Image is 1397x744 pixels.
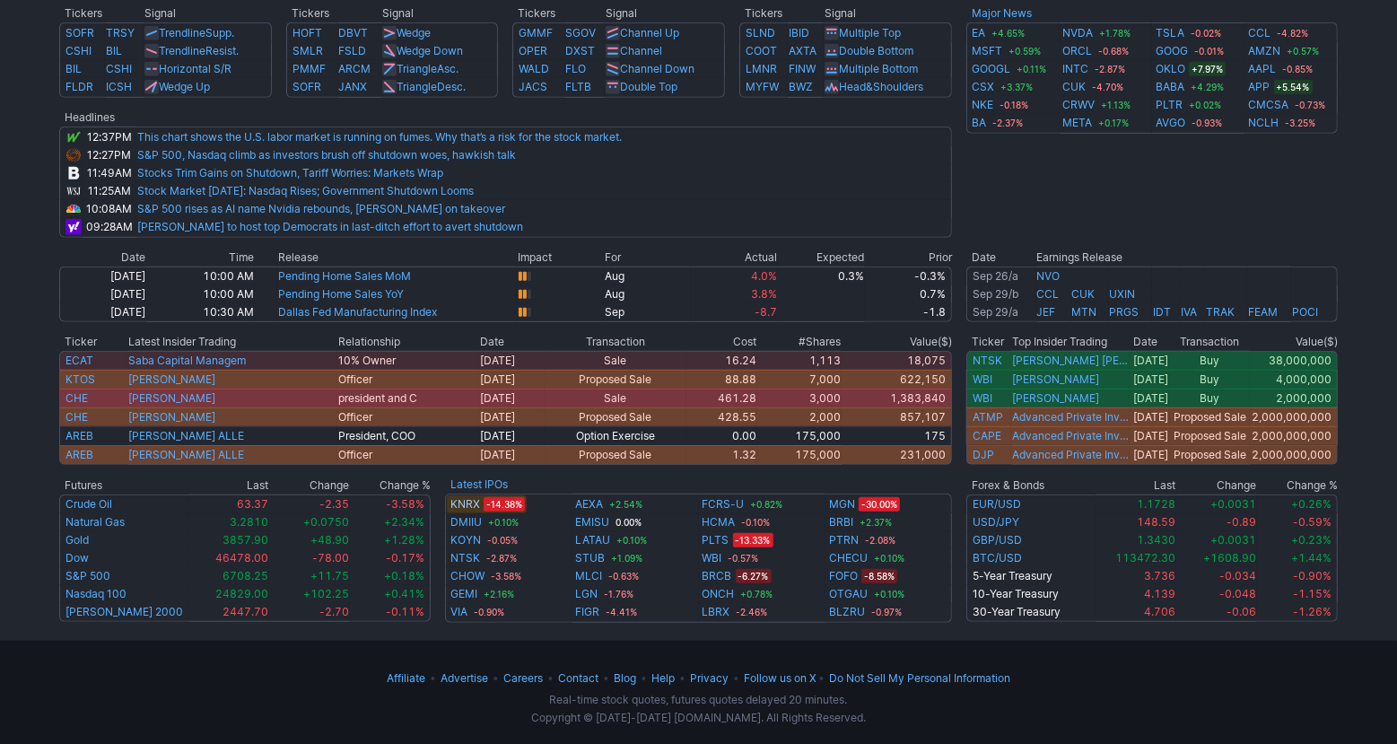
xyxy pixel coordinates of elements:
[137,130,622,144] a: This chart shows the U.S. labor market is running on fumes. Why that’s a risk for the stock market.
[751,287,777,301] span: 3.8%
[973,391,992,405] a: WBI
[339,80,368,93] a: JANX
[59,333,127,351] th: Ticker
[59,285,146,303] td: [DATE]
[519,26,553,39] a: GMMF
[686,351,757,370] td: 16.24
[337,351,479,370] td: 10% Owner
[59,303,146,322] td: [DATE]
[1188,26,1224,40] span: -0.02%
[757,351,841,370] td: 1,113
[829,671,1010,685] a: Do Not Sell My Personal Information
[128,391,215,405] a: [PERSON_NAME]
[1250,370,1338,389] td: 4,000,000
[1156,42,1188,60] a: GOOG
[292,44,323,57] a: SMLR
[703,549,722,567] a: WBI
[128,372,215,386] a: [PERSON_NAME]
[1037,269,1061,283] a: NVO
[703,567,732,585] a: BRCB
[1097,26,1134,40] span: +1.78%
[998,80,1035,94] span: +3.37%
[842,426,952,445] td: 175
[829,495,855,513] a: MGN
[65,62,82,75] a: BIL
[1275,26,1312,40] span: -4.82%
[829,603,865,621] a: BLZRU
[137,148,516,162] a: S&P 500, Nasdaq climb as investors brush off shutdown woes, hawkish talk
[746,44,777,57] a: COOT
[973,372,992,386] a: WBI
[450,531,481,549] a: KOYN
[973,287,1018,301] a: Sep 29/b
[575,549,605,567] a: STUB
[1170,389,1250,407] td: Buy
[479,333,544,351] th: Date
[1130,370,1170,389] td: [DATE]
[1156,60,1185,78] a: OKLO
[686,426,757,445] td: 0.00
[972,114,986,132] a: BA
[339,26,369,39] a: DBVT
[972,42,1002,60] a: MSFT
[397,80,466,93] a: TriangleDesc.
[137,184,474,197] a: Stock Market [DATE]: Nasdaq Rises; Government Shutdown Looms
[1130,333,1170,351] th: Date
[686,389,757,407] td: 461.28
[1250,351,1338,370] td: 38,000,000
[1012,448,1129,462] a: Advanced Private Investimentos Inova Simples (I.S.)
[337,370,479,389] td: Officer
[106,62,132,75] a: CSHI
[545,333,686,351] th: Transaction
[757,370,841,389] td: 7,000
[337,407,479,426] td: Officer
[450,495,480,513] a: KNRX
[1090,80,1127,94] span: -4.70%
[278,287,404,301] a: Pending Home Sales YoY
[757,426,841,445] td: 175,000
[65,533,89,547] a: Gold
[972,96,993,114] a: NKE
[1170,370,1250,389] td: Buy
[865,285,952,303] td: 0.7%
[1170,407,1250,426] td: Proposed Sale
[1156,24,1184,42] a: TSLA
[744,671,816,685] a: Follow us on X
[746,26,775,39] a: SLND
[575,603,599,621] a: FIGR
[1063,96,1096,114] a: CRWV
[839,62,918,75] a: Multiple Bottom
[751,269,777,283] span: 4.0%
[1186,98,1224,112] span: +0.02%
[65,497,112,511] a: Crude Oil
[137,202,505,215] a: S&P 500 rises as AI name Nvidia rebounds, [PERSON_NAME] on takeover
[479,389,544,407] td: [DATE]
[973,497,1021,511] a: EUR/USD
[286,4,382,22] th: Tickers
[1293,98,1329,112] span: -0.73%
[277,249,517,267] th: Release
[146,267,255,285] td: 10:00 AM
[65,429,93,442] a: AREB
[1063,78,1087,96] a: CUK
[614,671,636,685] a: Blog
[575,495,603,513] a: AEXA
[842,407,952,426] td: 857,107
[997,98,1031,112] span: -0.18%
[479,370,544,389] td: [DATE]
[575,531,610,549] a: LATAU
[1130,407,1170,426] td: [DATE]
[65,448,93,461] a: AREB
[65,410,88,424] a: CHE
[620,44,662,57] a: Channel
[778,267,865,285] td: 0.3%
[1006,44,1043,58] span: +0.59%
[620,62,694,75] a: Channel Down
[128,448,244,461] a: [PERSON_NAME] ALLE
[387,671,425,685] a: Affiliate
[83,182,136,200] td: 11:25AM
[512,4,605,22] th: Tickers
[1156,114,1185,132] a: AVGO
[159,26,234,39] a: TrendlineSupp.
[973,448,994,461] a: DJP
